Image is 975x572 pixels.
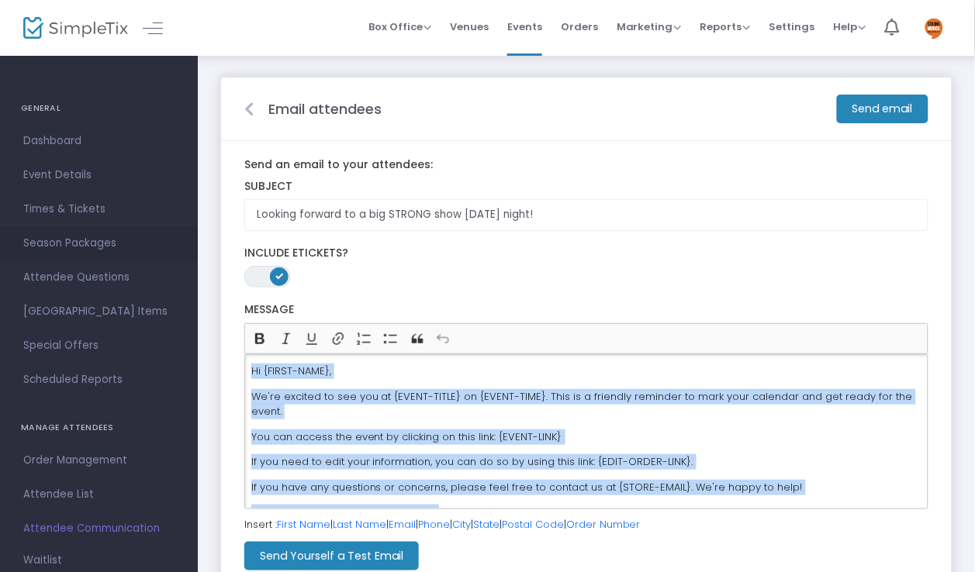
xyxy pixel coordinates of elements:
[251,364,921,379] p: Hi {FIRST-NAME},
[389,517,416,532] a: Email
[21,93,177,124] h4: GENERAL
[23,199,175,219] span: Times & Tickets
[23,484,175,505] span: Attendee List
[277,517,330,532] a: First Name
[23,302,175,322] span: [GEOGRAPHIC_DATA] Items
[251,429,921,445] p: You can access the event by clicking on this link: {EVENT-LINK}
[23,450,175,470] span: Order Management
[473,517,500,532] a: State
[837,95,928,123] m-button: Send email
[21,412,177,443] h4: MANAGE ATTENDEES
[418,517,450,532] a: Phone
[561,7,598,47] span: Orders
[23,553,62,568] span: Waitlist
[502,517,564,532] a: Postal Code
[244,158,928,172] label: Send an email to your attendees:
[276,272,284,280] span: ON
[368,19,431,34] span: Box Office
[566,517,641,532] a: Order Number
[769,7,815,47] span: Settings
[251,505,921,520] p: We look forward to seeing you soon!
[251,389,921,419] p: We're excited to see you at {EVENT-TITLE} on {EVENT-TIME}. This is a friendly reminder to mark yo...
[617,19,682,34] span: Marketing
[244,199,928,231] input: Enter Subject
[244,354,928,509] div: Rich Text Editor, main
[251,454,921,470] p: If you need to edit your information, you can do so by using this link: {EDIT-ORDER-LINK}.
[23,267,175,288] span: Attendee Questions
[244,323,928,354] div: Editor toolbar
[269,98,382,119] m-panel-title: Email attendees
[333,517,386,532] a: Last Name
[23,165,175,185] span: Event Details
[244,542,419,570] m-button: Send Yourself a Test Email
[700,19,751,34] span: Reports
[23,233,175,253] span: Season Packages
[244,180,928,194] label: Subject
[507,7,542,47] span: Events
[23,370,175,390] span: Scheduled Reports
[23,336,175,356] span: Special Offers
[23,131,175,151] span: Dashboard
[244,303,928,317] label: Message
[251,480,921,495] p: If you have any questions or concerns, please feel free to contact us at {STORE-EMAIL}. We're hap...
[834,19,866,34] span: Help
[244,246,928,260] label: Include Etickets?
[450,7,489,47] span: Venues
[23,519,175,539] span: Attendee Communication
[452,517,471,532] a: City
